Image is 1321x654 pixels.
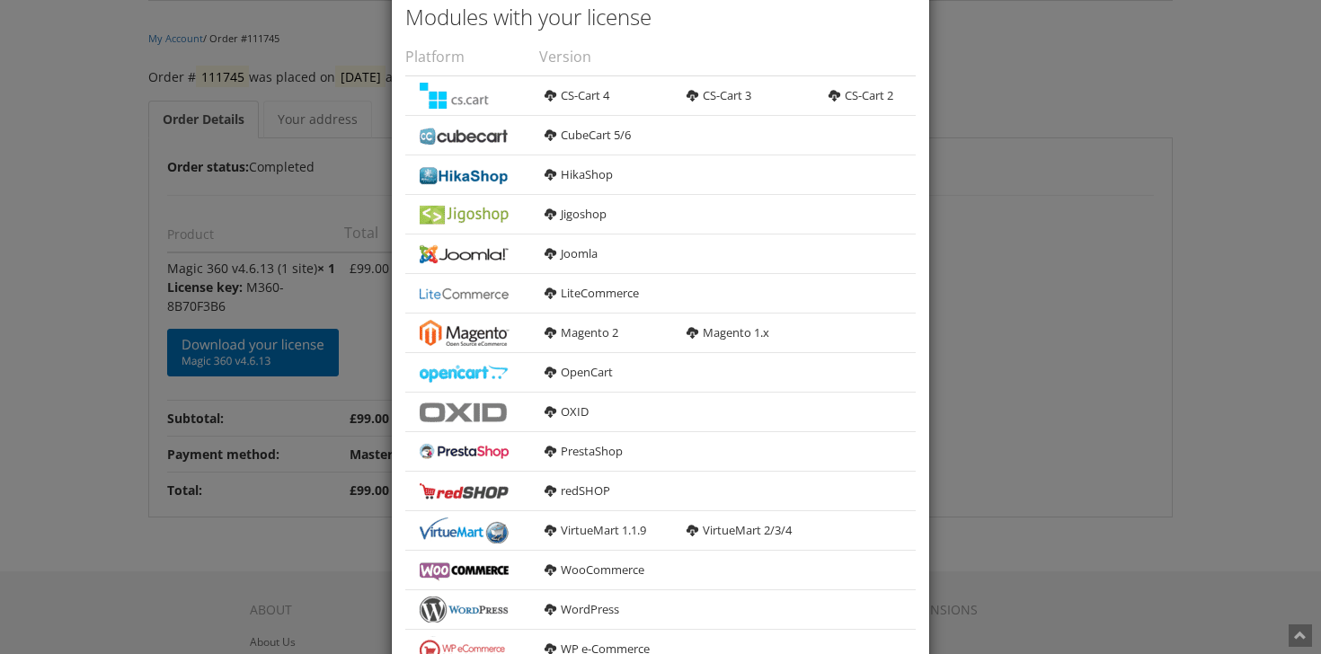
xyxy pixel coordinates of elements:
td: Magic 360 v4.6.13 (1 site) [167,252,344,400]
a: HikaShop [545,166,613,182]
a: CubeCart 5/6 [545,127,631,143]
a: Joomla [545,245,598,261]
a: VirtueMart 2/3/4 [687,522,792,538]
a: CS-Cart 3 [687,87,751,103]
a: Jigoshop [545,206,607,222]
a: WooCommerce [545,561,644,578]
a: CS-Cart 2 [829,87,893,103]
a: VirtueMart 1.1.9 [545,522,646,538]
a: Magento 1.x [687,324,769,340]
a: Magento 2 [545,324,618,340]
a: PrestaShop [545,443,623,459]
a: LiteCommerce [545,285,639,301]
a: CS-Cart 4 [545,87,609,103]
a: OpenCart [545,364,613,380]
a: WordPress [545,601,619,617]
th: Platform [405,38,539,76]
h3: Modules with your license [405,5,916,29]
th: Version [539,38,916,76]
a: redSHOP [545,482,610,499]
a: OXID [545,403,589,420]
